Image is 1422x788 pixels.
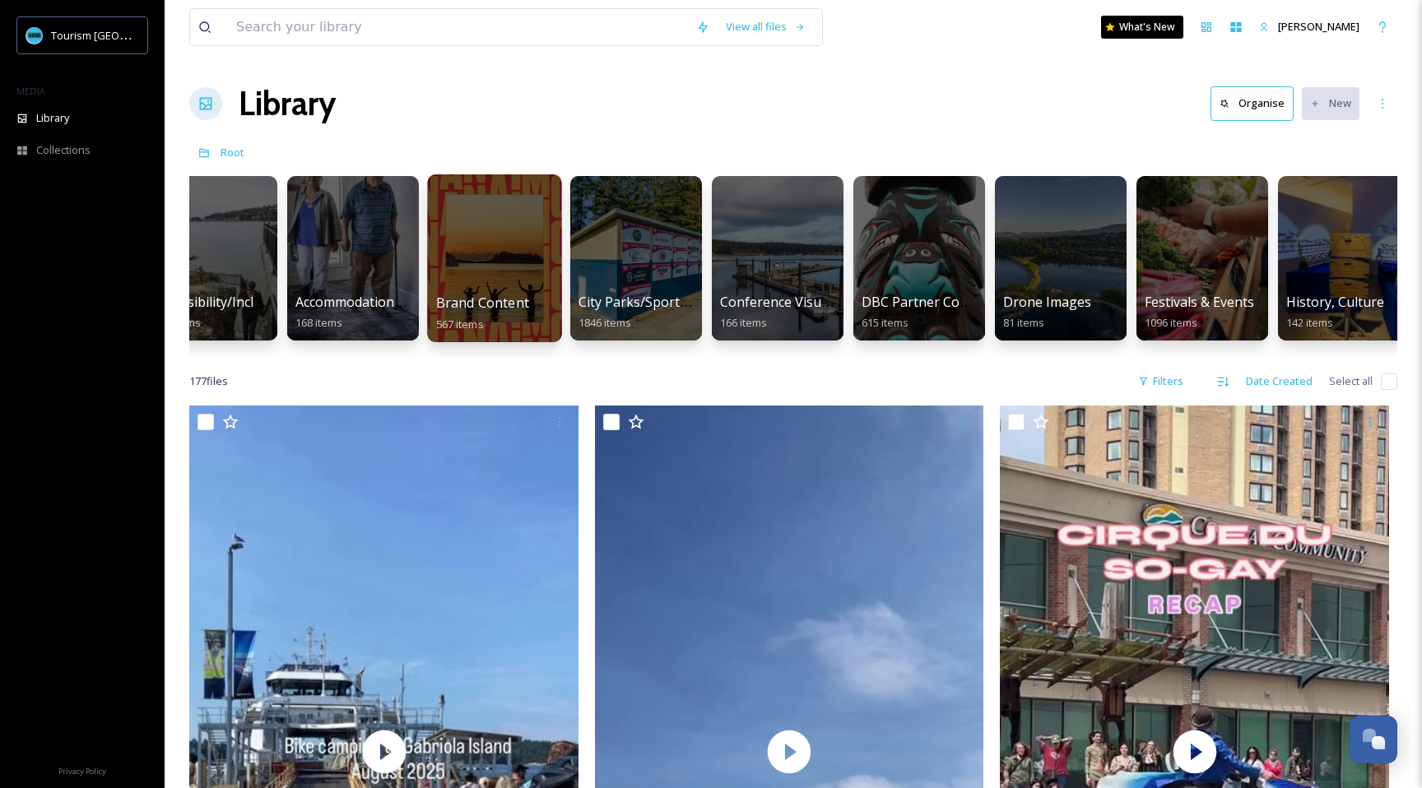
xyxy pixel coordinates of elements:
a: Accessibility/Inclusivity182 items [154,294,293,330]
span: Root [221,145,244,160]
a: Brand Content567 items [436,295,529,331]
a: [PERSON_NAME] [1251,11,1368,43]
input: Search your library [228,9,688,45]
a: Root [221,142,244,162]
a: City Parks/Sport Images1846 items [579,294,728,330]
a: Drone Images81 items [1003,294,1091,330]
button: New [1302,87,1359,119]
span: 567 items [436,316,484,331]
span: Collections [36,142,91,158]
span: Accessibility/Inclusivity [154,293,293,311]
span: 1096 items [1145,315,1197,330]
span: Accommodations by Biz [295,293,441,311]
span: 615 items [862,315,908,330]
a: Festivals & Events1096 items [1145,294,1254,330]
a: Conference Visuals166 items [720,294,839,330]
span: 142 items [1286,315,1333,330]
a: Privacy Policy [58,760,106,780]
span: Festivals & Events [1145,293,1254,311]
span: Privacy Policy [58,766,106,776]
a: Library [239,79,336,128]
img: tourism_nanaimo_logo.jpeg [26,27,43,44]
a: What's New [1101,16,1183,39]
span: 177 file s [189,373,228,389]
span: Conference Visuals [720,293,839,311]
a: DBC Partner Contrent615 items [862,294,999,330]
span: DBC Partner Contrent [862,293,999,311]
span: Drone Images [1003,293,1091,311]
span: 1846 items [579,315,631,330]
span: 81 items [1003,315,1044,330]
span: [PERSON_NAME] [1278,19,1359,34]
span: Select all [1329,373,1373,389]
a: Organise [1211,86,1302,120]
span: MEDIA [16,85,45,97]
a: View all files [718,11,814,43]
a: Accommodations by Biz168 items [295,294,441,330]
span: Library [36,110,69,126]
button: Open Chat [1350,716,1397,763]
div: Date Created [1238,365,1321,397]
span: Brand Content [436,294,529,312]
div: Filters [1130,365,1192,397]
span: City Parks/Sport Images [579,293,728,311]
button: Organise [1211,86,1294,120]
span: 166 items [720,315,767,330]
span: 168 items [295,315,342,330]
span: Tourism [GEOGRAPHIC_DATA] [51,27,198,43]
